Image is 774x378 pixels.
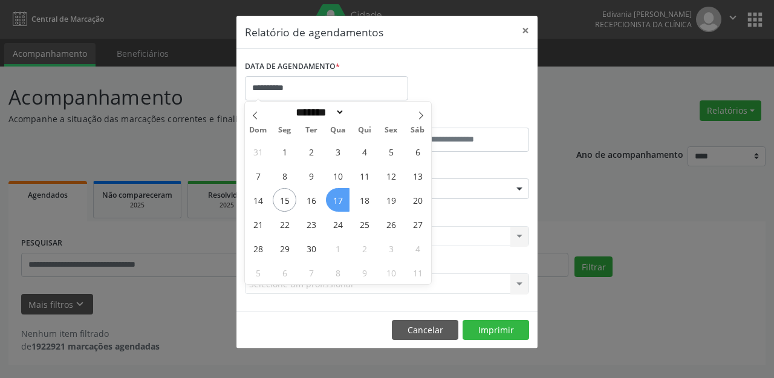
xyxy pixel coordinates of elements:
span: Setembro 26, 2025 [379,212,403,236]
span: Outubro 5, 2025 [246,261,270,284]
span: Setembro 8, 2025 [273,164,296,187]
span: Outubro 2, 2025 [353,236,376,260]
span: Setembro 7, 2025 [246,164,270,187]
span: Setembro 2, 2025 [299,140,323,163]
span: Setembro 6, 2025 [406,140,429,163]
span: Setembro 1, 2025 [273,140,296,163]
span: Setembro 22, 2025 [273,212,296,236]
span: Setembro 4, 2025 [353,140,376,163]
span: Seg [272,126,298,134]
span: Setembro 16, 2025 [299,188,323,212]
span: Setembro 3, 2025 [326,140,350,163]
span: Setembro 21, 2025 [246,212,270,236]
span: Setembro 13, 2025 [406,164,429,187]
span: Outubro 7, 2025 [299,261,323,284]
span: Setembro 30, 2025 [299,236,323,260]
span: Qua [325,126,351,134]
button: Close [513,16,538,45]
button: Cancelar [392,320,458,341]
span: Setembro 19, 2025 [379,188,403,212]
span: Agosto 31, 2025 [246,140,270,163]
span: Setembro 29, 2025 [273,236,296,260]
span: Sáb [405,126,431,134]
span: Setembro 28, 2025 [246,236,270,260]
span: Outubro 1, 2025 [326,236,350,260]
span: Setembro 12, 2025 [379,164,403,187]
span: Outubro 3, 2025 [379,236,403,260]
span: Setembro 14, 2025 [246,188,270,212]
span: Setembro 11, 2025 [353,164,376,187]
input: Year [345,106,385,119]
span: Dom [245,126,272,134]
span: Setembro 18, 2025 [353,188,376,212]
h5: Relatório de agendamentos [245,24,383,40]
span: Outubro 10, 2025 [379,261,403,284]
button: Imprimir [463,320,529,341]
span: Setembro 17, 2025 [326,188,350,212]
span: Setembro 9, 2025 [299,164,323,187]
span: Sex [378,126,405,134]
span: Outubro 9, 2025 [353,261,376,284]
span: Setembro 10, 2025 [326,164,350,187]
span: Setembro 24, 2025 [326,212,350,236]
select: Month [291,106,345,119]
span: Setembro 25, 2025 [353,212,376,236]
span: Qui [351,126,378,134]
label: ATÉ [390,109,529,128]
span: Setembro 27, 2025 [406,212,429,236]
span: Setembro 15, 2025 [273,188,296,212]
span: Ter [298,126,325,134]
label: DATA DE AGENDAMENTO [245,57,340,76]
span: Outubro 11, 2025 [406,261,429,284]
span: Setembro 23, 2025 [299,212,323,236]
span: Outubro 6, 2025 [273,261,296,284]
span: Outubro 8, 2025 [326,261,350,284]
span: Setembro 20, 2025 [406,188,429,212]
span: Outubro 4, 2025 [406,236,429,260]
span: Setembro 5, 2025 [379,140,403,163]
